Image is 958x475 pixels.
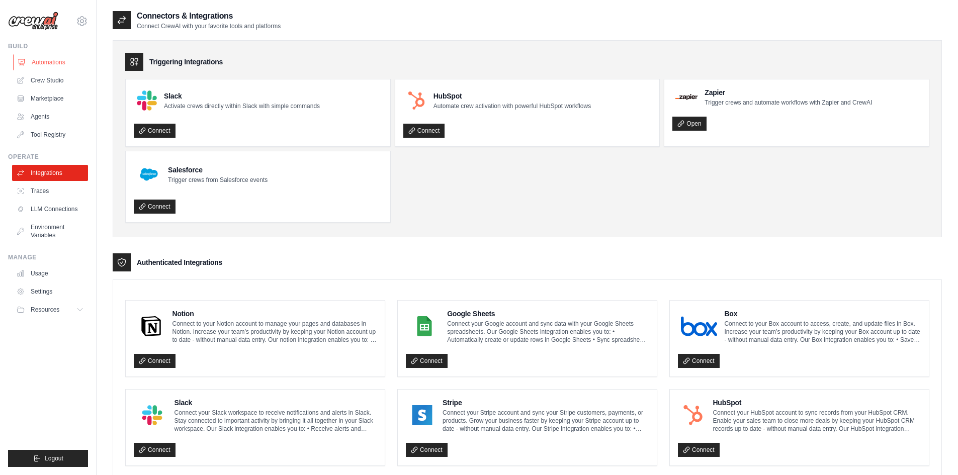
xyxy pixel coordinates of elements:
a: Connect [134,124,176,138]
div: Operate [8,153,88,161]
a: Usage [12,265,88,281]
p: Trigger crews and automate workflows with Zapier and CrewAI [705,99,872,107]
h2: Connectors & Integrations [137,10,281,22]
img: Slack Logo [137,90,157,111]
h4: Salesforce [168,165,268,175]
a: Settings [12,283,88,300]
h4: Google Sheets [447,309,649,319]
a: Integrations [12,165,88,181]
a: Connect [406,354,448,368]
h3: Triggering Integrations [149,57,223,67]
h4: Stripe [443,398,649,408]
p: Trigger crews from Salesforce events [168,176,268,184]
img: Zapier Logo [675,94,698,100]
h3: Authenticated Integrations [137,257,222,267]
div: Build [8,42,88,50]
span: Resources [31,306,59,314]
p: Connect your HubSpot account to sync records from your HubSpot CRM. Enable your sales team to clo... [713,409,921,433]
h4: Slack [164,91,320,101]
a: Connect [134,200,176,214]
h4: Slack [175,398,377,408]
a: Tool Registry [12,127,88,143]
p: Connect to your Box account to access, create, and update files in Box. Increase your team’s prod... [724,320,921,344]
span: Logout [45,454,63,462]
button: Logout [8,450,88,467]
button: Resources [12,302,88,318]
p: Automate crew activation with powerful HubSpot workflows [433,102,591,110]
a: Connect [406,443,448,457]
a: Connect [678,354,720,368]
a: Automations [13,54,89,70]
img: Slack Logo [137,405,167,425]
a: Agents [12,109,88,125]
img: Stripe Logo [409,405,436,425]
div: Manage [8,253,88,261]
a: Crew Studio [12,72,88,88]
a: Environment Variables [12,219,88,243]
img: HubSpot Logo [406,90,426,111]
h4: Zapier [705,87,872,98]
a: Connect [403,124,445,138]
a: Connect [134,443,176,457]
p: Activate crews directly within Slack with simple commands [164,102,320,110]
h4: HubSpot [713,398,921,408]
img: Salesforce Logo [137,162,161,186]
img: Google Sheets Logo [409,316,440,336]
h4: HubSpot [433,91,591,101]
a: Open [672,117,706,131]
img: Notion Logo [137,316,165,336]
a: Connect [134,354,176,368]
a: Traces [12,183,88,199]
p: Connect your Stripe account and sync your Stripe customers, payments, or products. Grow your busi... [443,409,649,433]
img: Logo [8,12,58,31]
h4: Notion [172,309,377,319]
img: HubSpot Logo [681,405,706,425]
a: Marketplace [12,90,88,107]
h4: Box [724,309,921,319]
p: Connect to your Notion account to manage your pages and databases in Notion. Increase your team’s... [172,320,377,344]
a: LLM Connections [12,201,88,217]
p: Connect your Google account and sync data with your Google Sheets spreadsheets. Our Google Sheets... [447,320,649,344]
a: Connect [678,443,720,457]
p: Connect CrewAI with your favorite tools and platforms [137,22,281,30]
p: Connect your Slack workspace to receive notifications and alerts in Slack. Stay connected to impo... [175,409,377,433]
img: Box Logo [681,316,717,336]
